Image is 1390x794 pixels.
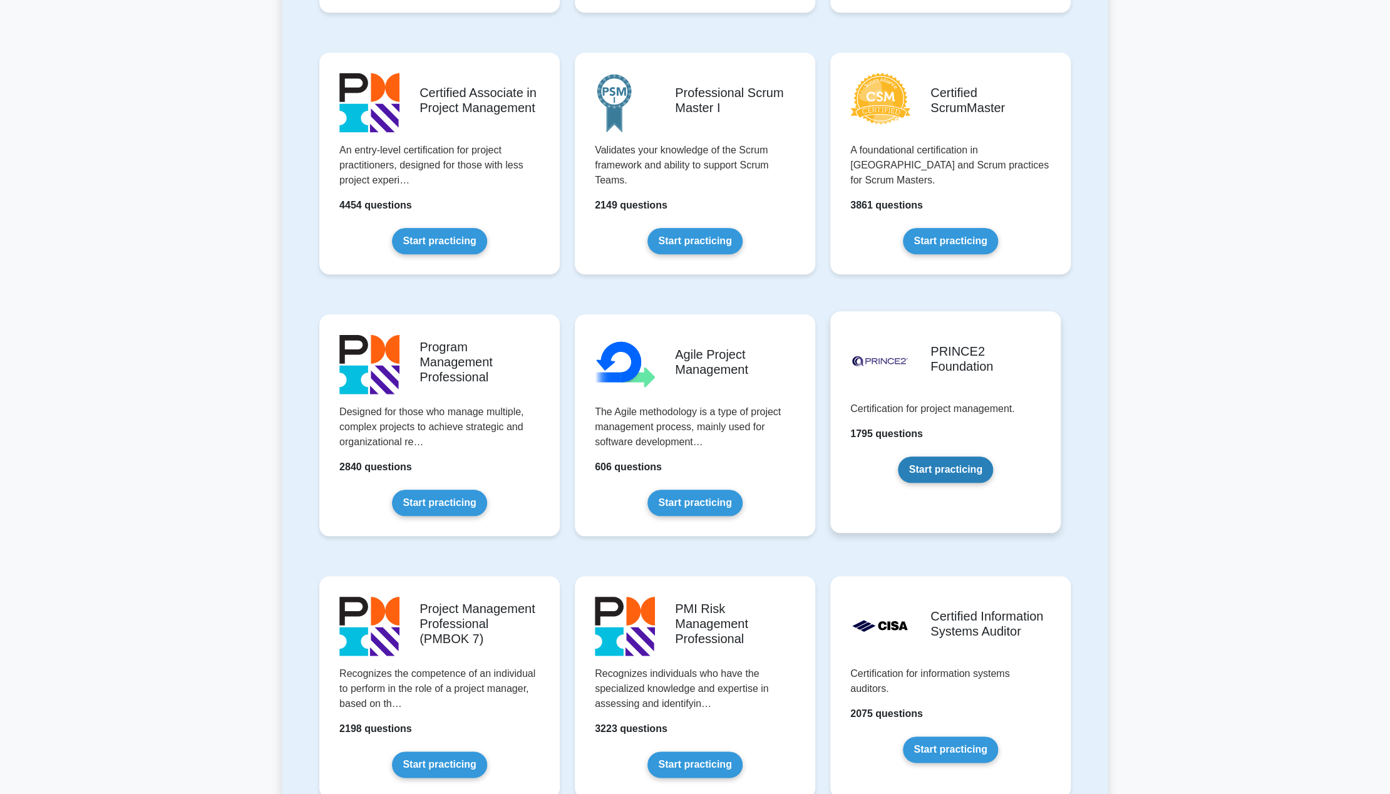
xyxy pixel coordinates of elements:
[392,228,487,254] a: Start practicing
[903,736,997,763] a: Start practicing
[392,490,487,516] a: Start practicing
[903,228,997,254] a: Start practicing
[647,751,742,778] a: Start practicing
[647,490,742,516] a: Start practicing
[392,751,487,778] a: Start practicing
[647,228,742,254] a: Start practicing
[898,456,992,483] a: Start practicing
